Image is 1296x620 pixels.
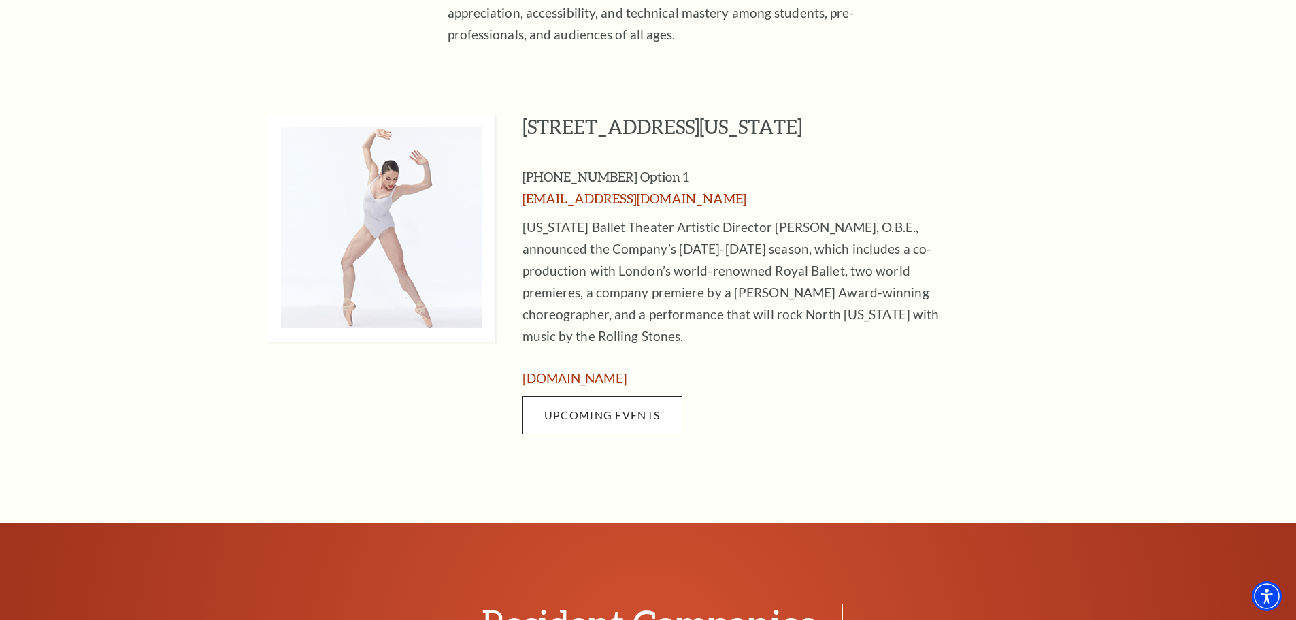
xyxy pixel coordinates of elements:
[522,191,746,206] a: [EMAIL_ADDRESS][DOMAIN_NAME]
[544,408,660,421] span: Upcoming Events
[1252,581,1282,611] div: Accessibility Menu
[522,166,965,210] h3: [PHONE_NUMBER] Option 1
[522,114,1070,152] h3: [STREET_ADDRESS][US_STATE]
[267,114,495,342] img: 1540 Mall Circle, Fort Worth, Texas 76116
[522,396,682,434] a: Upcoming Events
[522,216,965,347] p: [US_STATE] Ballet Theater Artistic Director [PERSON_NAME], O.B.E., announced the Company’s [DATE]...
[522,370,627,386] a: www.texasballettheater.org - open in a new tab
